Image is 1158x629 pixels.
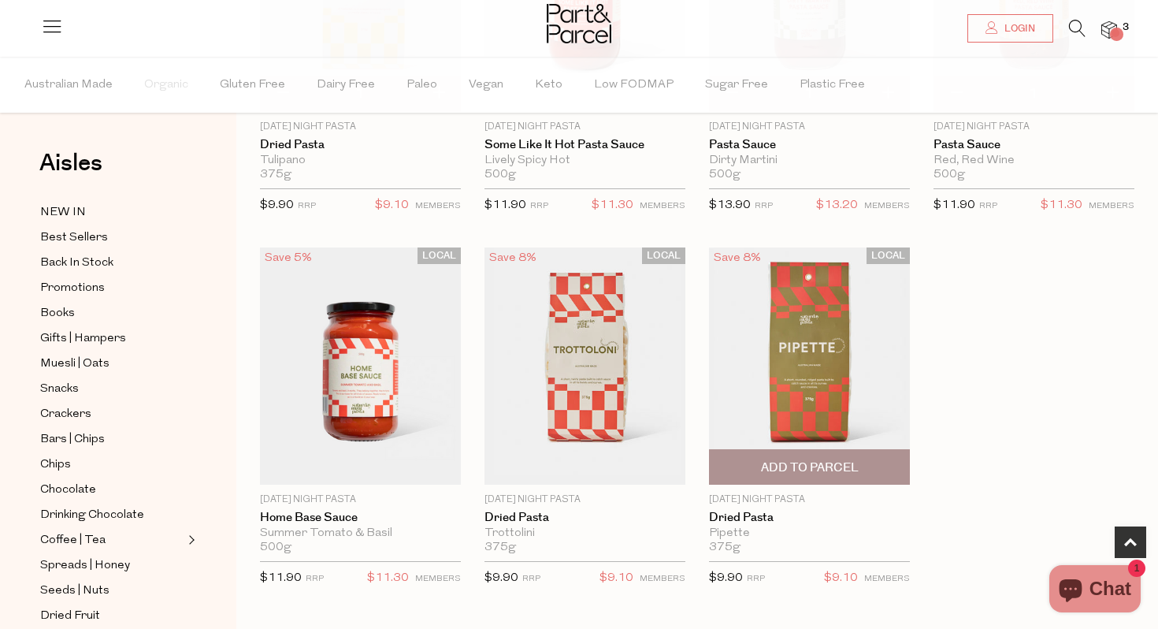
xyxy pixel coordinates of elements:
div: Trottolini [484,527,685,541]
span: Add To Parcel [761,460,859,476]
a: Crackers [40,404,184,424]
a: Gifts | Hampers [40,329,184,348]
small: RRP [306,575,324,583]
span: Plastic Free [800,58,865,113]
a: Aisles [39,151,102,191]
span: Coffee | Tea [40,531,106,550]
span: $9.10 [599,568,633,589]
span: $11.90 [933,199,975,211]
a: Dried Pasta [709,511,910,525]
small: MEMBERS [864,575,910,583]
span: $9.90 [260,199,294,211]
a: Chocolate [40,480,184,500]
a: Dried Pasta [484,511,685,525]
span: 375g [260,168,291,182]
a: Dried Pasta [260,138,461,152]
span: Keto [535,58,562,113]
p: [DATE] Night Pasta [484,120,685,134]
span: 375g [484,541,516,555]
a: Drinking Chocolate [40,505,184,525]
span: Chocolate [40,481,96,500]
small: RRP [530,202,548,210]
inbox-online-store-chat: Shopify online store chat [1045,565,1145,616]
span: Crackers [40,405,91,424]
span: Australian Made [24,58,113,113]
span: Paleo [406,58,437,113]
a: Back In Stock [40,253,184,273]
p: [DATE] Night Pasta [260,493,461,507]
a: Best Sellers [40,228,184,248]
small: RRP [298,202,316,210]
div: Red, Red Wine [933,154,1134,168]
span: $11.30 [1041,195,1082,216]
span: $11.30 [592,195,633,216]
button: Add To Parcel [709,449,910,485]
a: Some Like it Hot Pasta Sauce [484,138,685,152]
a: Seeds | Nuts [40,581,184,601]
span: LOCAL [642,248,685,264]
div: Summer Tomato & Basil [260,527,461,541]
img: Part&Parcel [547,4,611,43]
span: Login [1000,22,1035,35]
small: MEMBERS [640,575,685,583]
span: Organic [144,58,188,113]
small: MEMBERS [415,575,461,583]
a: Promotions [40,278,184,298]
span: Low FODMAP [594,58,674,113]
small: MEMBERS [640,202,685,210]
small: RRP [747,575,765,583]
span: $9.10 [824,568,858,589]
small: RRP [979,202,997,210]
div: Save 8% [484,248,541,269]
span: 375g [709,541,740,555]
div: Pipette [709,527,910,541]
a: NEW IN [40,203,184,222]
a: Coffee | Tea [40,530,184,550]
p: [DATE] Night Pasta [260,120,461,134]
span: Snacks [40,380,79,399]
span: $9.90 [484,572,518,584]
span: $11.30 [367,568,409,589]
p: [DATE] Night Pasta [484,493,685,507]
img: Dried Pasta [484,248,685,485]
a: Spreads | Honey [40,556,184,575]
span: Gluten Free [220,58,285,113]
a: Login [967,14,1053,43]
p: [DATE] Night Pasta [709,120,910,134]
span: $11.90 [260,572,302,584]
img: Home Base Sauce [260,248,461,485]
span: Drinking Chocolate [40,506,144,525]
small: RRP [755,202,773,210]
small: RRP [522,575,540,583]
span: $11.90 [484,199,526,211]
a: Chips [40,455,184,475]
div: Dirty Martini [709,154,910,168]
span: 3 [1119,20,1133,35]
span: Promotions [40,279,105,298]
a: Dried Fruit [40,606,184,626]
span: Vegan [469,58,503,113]
span: Books [40,304,75,323]
span: Gifts | Hampers [40,329,126,348]
span: Aisles [39,146,102,181]
div: Tulipano [260,154,461,168]
span: Back In Stock [40,254,113,273]
span: Dairy Free [317,58,375,113]
span: Best Sellers [40,229,108,248]
small: MEMBERS [415,202,461,210]
a: Pasta Sauce [709,138,910,152]
span: Seeds | Nuts [40,582,109,601]
span: 500g [260,541,291,555]
span: LOCAL [418,248,461,264]
span: 500g [933,168,965,182]
a: Home Base Sauce [260,511,461,525]
span: Muesli | Oats [40,355,109,374]
small: MEMBERS [864,202,910,210]
span: $9.90 [709,572,743,584]
span: $9.10 [375,195,409,216]
span: Sugar Free [705,58,768,113]
a: Pasta Sauce [933,138,1134,152]
span: LOCAL [867,248,910,264]
a: 3 [1101,21,1117,38]
span: $13.90 [709,199,751,211]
